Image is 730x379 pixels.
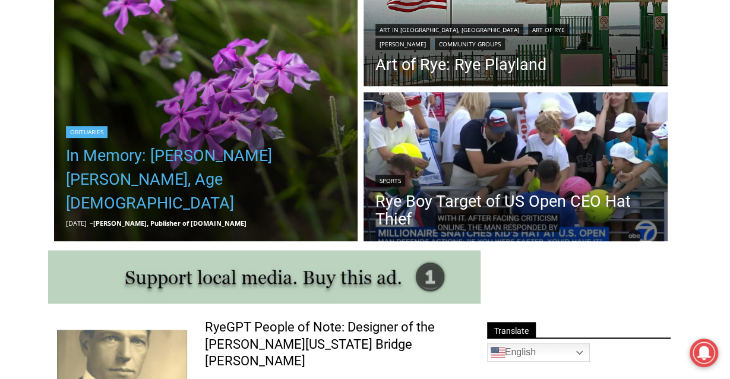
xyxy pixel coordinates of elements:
[362,12,413,46] h4: Book [PERSON_NAME]'s Good Humor for Your Event
[364,92,668,244] a: Read More Rye Boy Target of US Open CEO Hat Thief
[435,38,505,50] a: Community Groups
[364,92,668,244] img: (PHOTO: A Rye boy attending the US Open was the target of a CEO who snatched a hat being given to...
[90,219,93,228] span: –
[287,1,359,54] img: s_800_809a2aa2-bb6e-4add-8b5e-749ad0704c34.jpeg
[375,24,523,36] a: Art in [GEOGRAPHIC_DATA], [GEOGRAPHIC_DATA]
[66,219,87,228] time: [DATE]
[375,192,656,228] a: Rye Boy Target of US Open CEO Hat Thief
[487,322,536,338] span: Translate
[353,4,429,54] a: Book [PERSON_NAME]'s Good Humor for Your Event
[375,175,405,187] a: Sports
[205,319,466,370] a: RyeGPT People of Note: Designer of the [PERSON_NAME][US_STATE] Bridge [PERSON_NAME]
[311,118,551,145] span: Intern @ [DOMAIN_NAME]
[375,56,656,74] a: Art of Rye: Rye Playland
[93,219,247,228] a: [PERSON_NAME], Publisher of [DOMAIN_NAME]
[66,126,108,138] a: Obituaries
[300,1,561,115] div: "[PERSON_NAME] and I covered the [DATE] Parade, which was a really eye opening experience as I ha...
[122,74,175,142] div: "the precise, almost orchestrated movements of cutting and assembling sushi and [PERSON_NAME] mak...
[528,24,569,36] a: Art of Rye
[1,119,119,148] a: Open Tues. - Sun. [PHONE_NUMBER]
[4,122,116,168] span: Open Tues. - Sun. [PHONE_NUMBER]
[286,115,576,148] a: Intern @ [DOMAIN_NAME]
[66,144,346,215] a: In Memory: [PERSON_NAME] [PERSON_NAME], Age [DEMOGRAPHIC_DATA]
[491,345,505,359] img: en
[78,21,293,33] div: Serving [GEOGRAPHIC_DATA] Since [DATE]
[487,343,590,362] a: English
[48,250,481,304] img: support local media, buy this ad
[375,21,656,50] div: | | |
[375,38,430,50] a: [PERSON_NAME]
